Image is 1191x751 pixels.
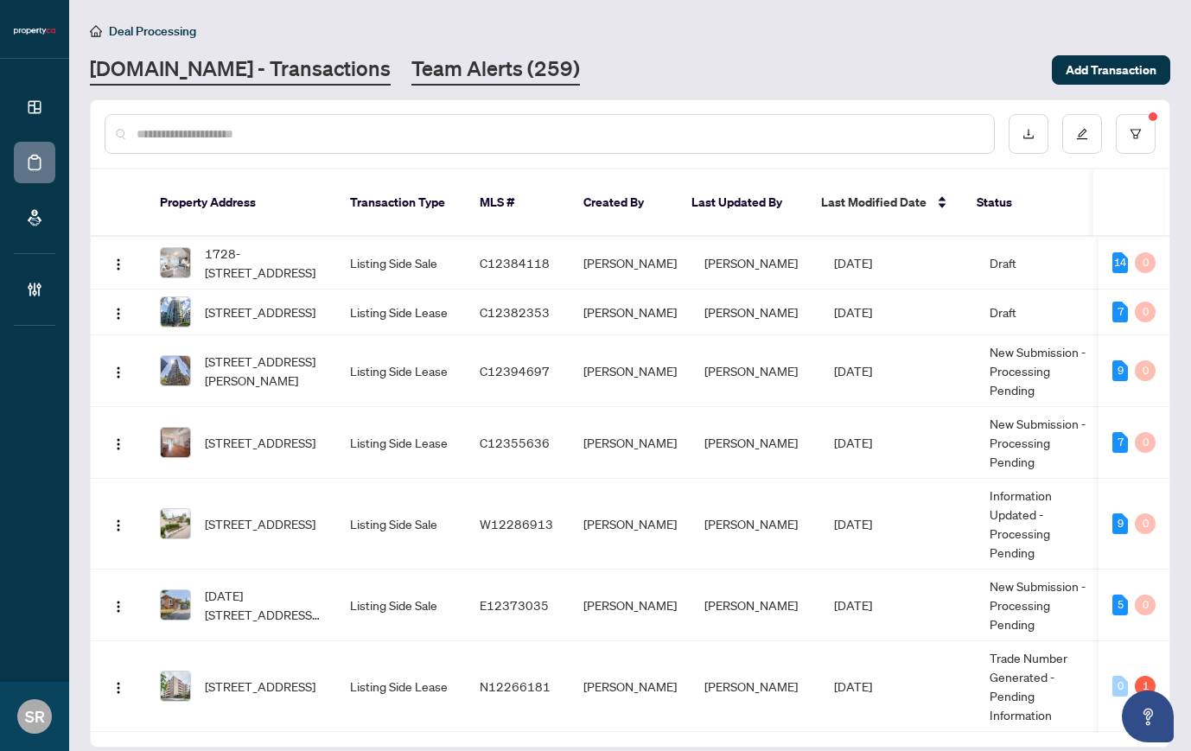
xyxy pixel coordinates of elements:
[161,248,190,277] img: thumbnail-img
[336,479,466,570] td: Listing Side Sale
[14,26,55,36] img: logo
[336,570,466,641] td: Listing Side Sale
[691,290,820,335] td: [PERSON_NAME]
[1076,128,1088,140] span: edit
[480,363,550,379] span: C12394697
[105,429,132,456] button: Logo
[1112,360,1128,381] div: 9
[205,244,322,282] span: 1728-[STREET_ADDRESS]
[1062,114,1102,154] button: edit
[466,169,570,237] th: MLS #
[691,479,820,570] td: [PERSON_NAME]
[583,678,677,694] span: [PERSON_NAME]
[976,570,1105,641] td: New Submission - Processing Pending
[480,435,550,450] span: C12355636
[111,258,125,271] img: Logo
[1135,360,1156,381] div: 0
[161,590,190,620] img: thumbnail-img
[583,516,677,531] span: [PERSON_NAME]
[834,435,872,450] span: [DATE]
[821,193,927,212] span: Last Modified Date
[111,600,125,614] img: Logo
[834,597,872,613] span: [DATE]
[583,363,677,379] span: [PERSON_NAME]
[25,704,45,729] span: SR
[336,290,466,335] td: Listing Side Lease
[691,335,820,407] td: [PERSON_NAME]
[570,169,678,237] th: Created By
[111,437,125,451] img: Logo
[583,597,677,613] span: [PERSON_NAME]
[105,298,132,326] button: Logo
[336,237,466,290] td: Listing Side Sale
[1009,114,1048,154] button: download
[834,678,872,694] span: [DATE]
[976,335,1105,407] td: New Submission - Processing Pending
[834,255,872,270] span: [DATE]
[480,255,550,270] span: C12384118
[678,169,807,237] th: Last Updated By
[583,435,677,450] span: [PERSON_NAME]
[1135,302,1156,322] div: 0
[976,641,1105,732] td: Trade Number Generated - Pending Information
[480,304,550,320] span: C12382353
[205,352,322,390] span: [STREET_ADDRESS][PERSON_NAME]
[691,570,820,641] td: [PERSON_NAME]
[1066,56,1156,84] span: Add Transaction
[205,433,315,452] span: [STREET_ADDRESS]
[1112,513,1128,534] div: 9
[807,169,963,237] th: Last Modified Date
[583,304,677,320] span: [PERSON_NAME]
[1130,128,1142,140] span: filter
[1135,676,1156,697] div: 1
[336,169,466,237] th: Transaction Type
[105,672,132,700] button: Logo
[1135,513,1156,534] div: 0
[161,509,190,538] img: thumbnail-img
[480,678,551,694] span: N12266181
[111,366,125,379] img: Logo
[1112,252,1128,273] div: 14
[90,25,102,37] span: home
[90,54,391,86] a: [DOMAIN_NAME] - Transactions
[105,249,132,277] button: Logo
[1122,691,1174,742] button: Open asap
[1112,676,1128,697] div: 0
[834,516,872,531] span: [DATE]
[480,597,549,613] span: E12373035
[111,519,125,532] img: Logo
[105,591,132,619] button: Logo
[480,516,553,531] span: W12286913
[336,335,466,407] td: Listing Side Lease
[146,169,336,237] th: Property Address
[691,641,820,732] td: [PERSON_NAME]
[976,290,1105,335] td: Draft
[161,428,190,457] img: thumbnail-img
[834,304,872,320] span: [DATE]
[111,307,125,321] img: Logo
[1135,595,1156,615] div: 0
[976,237,1105,290] td: Draft
[1112,432,1128,453] div: 7
[1112,595,1128,615] div: 5
[963,169,1092,237] th: Status
[691,237,820,290] td: [PERSON_NAME]
[205,302,315,321] span: [STREET_ADDRESS]
[105,357,132,385] button: Logo
[834,363,872,379] span: [DATE]
[411,54,580,86] a: Team Alerts (259)
[336,407,466,479] td: Listing Side Lease
[1135,252,1156,273] div: 0
[109,23,196,39] span: Deal Processing
[111,681,125,695] img: Logo
[161,297,190,327] img: thumbnail-img
[1052,55,1170,85] button: Add Transaction
[161,671,190,701] img: thumbnail-img
[1135,432,1156,453] div: 0
[1116,114,1156,154] button: filter
[976,407,1105,479] td: New Submission - Processing Pending
[161,356,190,385] img: thumbnail-img
[205,586,322,624] span: [DATE][STREET_ADDRESS][PERSON_NAME]
[976,479,1105,570] td: Information Updated - Processing Pending
[1112,302,1128,322] div: 7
